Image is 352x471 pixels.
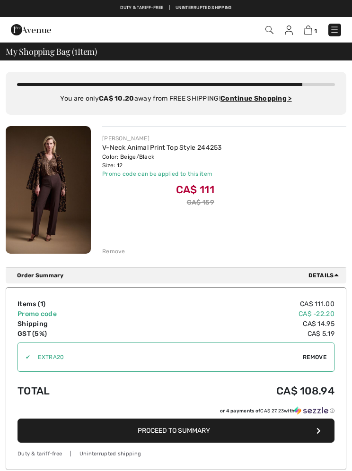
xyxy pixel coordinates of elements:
[145,299,334,309] td: CA$ 111.00
[74,45,78,56] span: 1
[187,198,214,206] s: CA$ 159
[102,170,222,178] div: Promo code can be applied to this item
[102,153,222,170] div: Color: Beige/Black Size: 12
[6,126,91,254] img: V-Neck Animal Print Top Style 244253
[304,26,312,34] img: Shopping Bag
[220,94,292,103] a: Continue Shopping >
[18,419,334,443] button: Proceed to Summary
[294,406,328,415] img: Sezzle
[145,319,334,329] td: CA$ 14.95
[18,376,145,406] td: Total
[265,26,273,34] img: Search
[6,47,97,56] span: My Shopping Bag ( Item)
[18,450,334,458] div: Duty & tariff-free | Uninterrupted shipping
[17,271,343,280] div: Order Summary
[304,25,317,35] a: 1
[314,27,317,34] span: 1
[99,94,134,103] strong: CA$ 10.20
[18,319,145,329] td: Shipping
[18,309,145,319] td: Promo code
[330,25,339,34] img: Menu
[17,94,335,103] div: You are only away from FREE SHIPPING!
[11,26,51,34] a: 1ère Avenue
[18,299,145,309] td: Items ( )
[308,271,343,280] span: Details
[145,329,334,339] td: CA$ 5.19
[102,134,222,143] div: [PERSON_NAME]
[18,329,145,339] td: GST (5%)
[40,300,43,308] span: 1
[102,144,222,152] a: V-Neck Animal Print Top Style 244253
[18,353,30,361] div: ✔
[11,20,51,39] img: 1ère Avenue
[285,26,293,35] img: My Info
[102,247,125,256] div: Remove
[145,376,334,406] td: CA$ 108.94
[138,427,210,435] span: Proceed to Summary
[30,343,303,371] input: Promo code
[220,406,334,415] div: or 4 payments of with
[303,353,326,361] span: Remove
[145,309,334,319] td: CA$ -22.20
[18,406,334,419] div: or 4 payments ofCA$ 27.23withSezzle Click to learn more about Sezzle
[176,183,214,196] span: CA$ 111
[260,408,284,414] span: CA$ 27.23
